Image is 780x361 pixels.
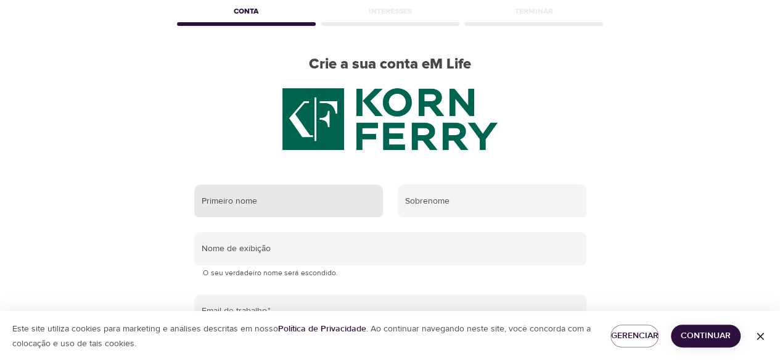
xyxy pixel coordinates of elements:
span: Continuar [681,328,731,344]
span: Gerenciar [620,328,649,344]
button: Continuar [671,325,741,347]
img: KF%20green%20logo%202.20.2025.png [282,88,498,150]
p: O seu verdadeiro nome será escondido. [203,267,578,280]
button: Gerenciar [610,325,659,347]
h2: Crie a sua conta eM Life [174,56,606,73]
a: Política de Privacidade [278,323,366,334]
